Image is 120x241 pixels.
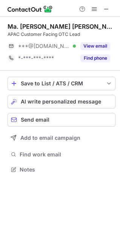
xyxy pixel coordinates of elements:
[8,95,115,108] button: AI write personalized message
[8,31,115,38] div: APAC Customer Facing OTC Lead
[8,164,115,175] button: Notes
[20,166,112,173] span: Notes
[8,113,115,127] button: Send email
[20,135,80,141] span: Add to email campaign
[21,99,101,105] span: AI write personalized message
[8,23,115,30] div: Ma. [PERSON_NAME] [PERSON_NAME]
[8,77,115,90] button: save-profile-one-click
[80,42,110,50] button: Reveal Button
[21,117,49,123] span: Send email
[80,54,110,62] button: Reveal Button
[18,43,70,49] span: ***@[DOMAIN_NAME]
[8,5,53,14] img: ContactOut v5.3.10
[8,131,115,145] button: Add to email campaign
[8,149,115,160] button: Find work email
[20,151,112,158] span: Find work email
[21,80,102,87] div: Save to List / ATS / CRM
